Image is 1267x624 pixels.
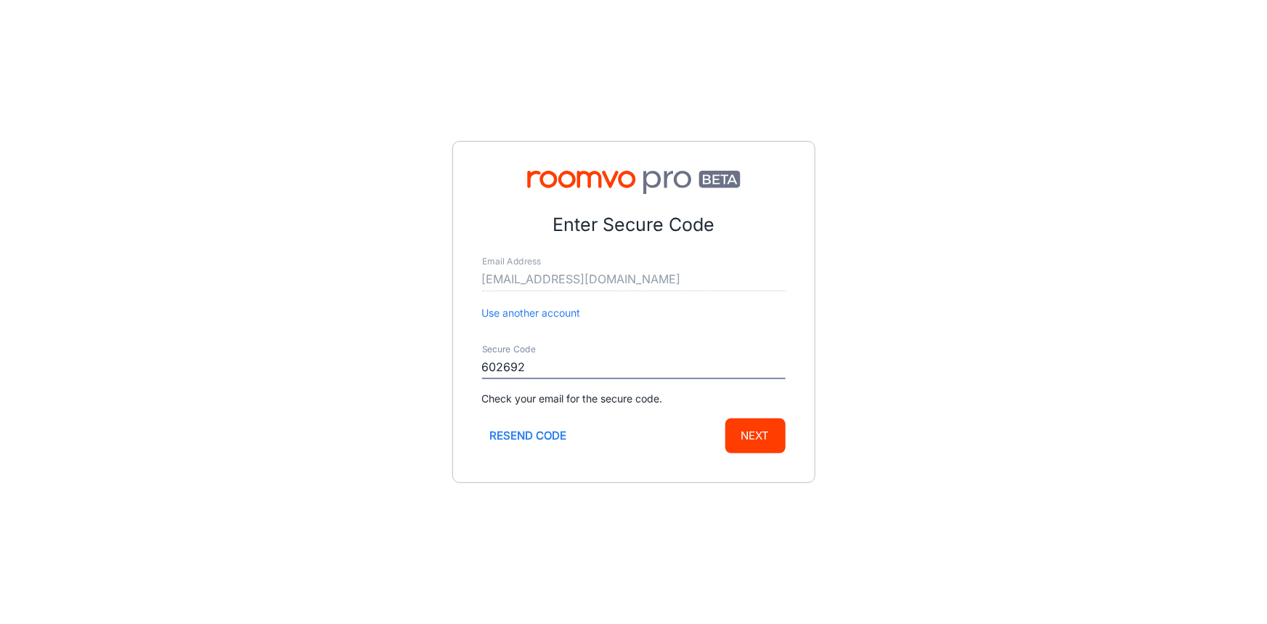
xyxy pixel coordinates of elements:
button: Resend code [482,418,575,453]
button: Next [725,418,786,453]
p: Enter Secure Code [482,211,786,239]
p: Check your email for the secure code. [482,391,786,407]
img: Roomvo PRO Beta [482,171,786,194]
input: myname@example.com [482,268,786,291]
input: Enter secure code [482,356,786,379]
label: Email Address [482,256,541,268]
label: Secure Code [482,344,536,356]
button: Use another account [482,305,581,321]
